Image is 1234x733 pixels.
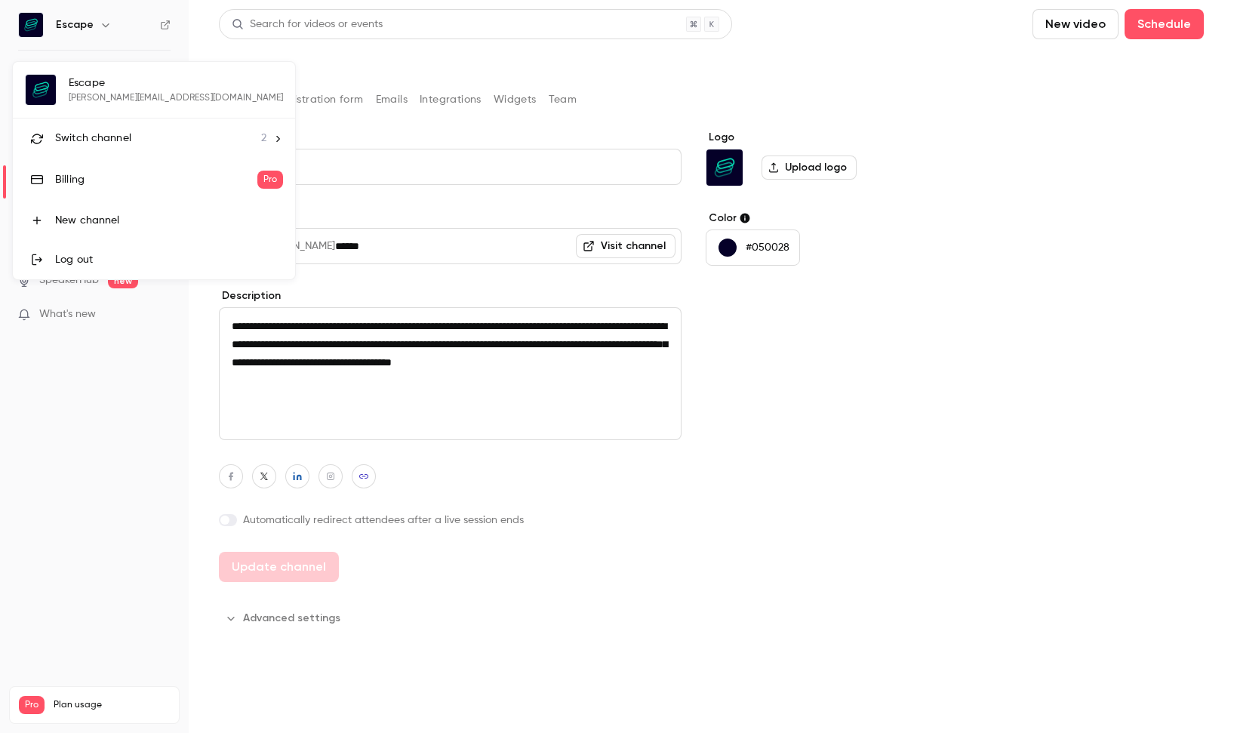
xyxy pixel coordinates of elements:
div: Log out [55,252,283,267]
div: Billing [55,172,257,187]
span: 2 [261,131,266,146]
span: Pro [257,171,283,189]
div: New channel [55,213,283,228]
span: Switch channel [55,131,131,146]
